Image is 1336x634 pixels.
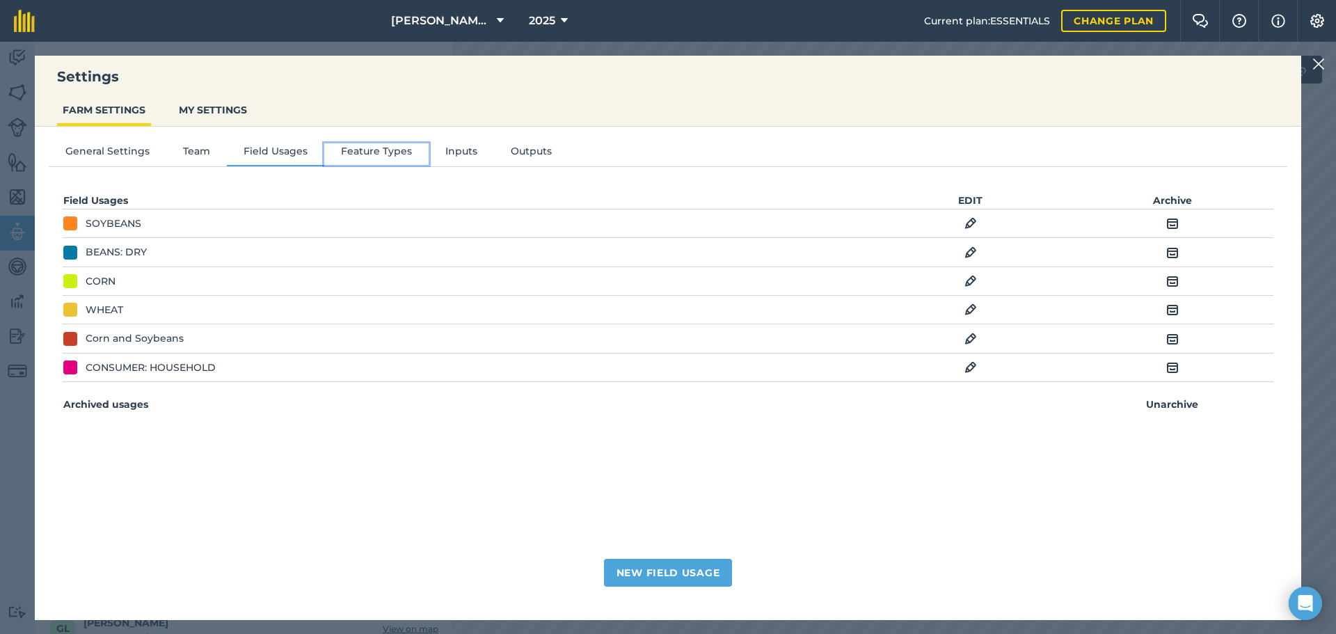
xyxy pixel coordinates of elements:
[1166,244,1179,261] img: svg+xml;base64,PHN2ZyB4bWxucz0iaHR0cDovL3d3dy53My5vcmcvMjAwMC9zdmciIHdpZHRoPSIxOCIgaGVpZ2h0PSIyNC...
[1166,331,1179,347] img: svg+xml;base64,PHN2ZyB4bWxucz0iaHR0cDovL3d3dy53My5vcmcvMjAwMC9zdmciIHdpZHRoPSIxOCIgaGVpZ2h0PSIyNC...
[1166,273,1179,290] img: svg+xml;base64,PHN2ZyB4bWxucz0iaHR0cDovL3d3dy53My5vcmcvMjAwMC9zdmciIHdpZHRoPSIxOCIgaGVpZ2h0PSIyNC...
[964,215,977,232] img: svg+xml;base64,PHN2ZyB4bWxucz0iaHR0cDovL3d3dy53My5vcmcvMjAwMC9zdmciIHdpZHRoPSIxOCIgaGVpZ2h0PSIyNC...
[86,360,216,375] div: CONSUMER: HOUSEHOLD
[49,143,166,164] button: General Settings
[1309,14,1326,28] img: A cog icon
[494,143,568,164] button: Outputs
[14,10,35,32] img: fieldmargin Logo
[924,13,1050,29] span: Current plan : ESSENTIALS
[173,97,253,123] button: MY SETTINGS
[964,301,977,318] img: svg+xml;base64,PHN2ZyB4bWxucz0iaHR0cDovL3d3dy53My5vcmcvMjAwMC9zdmciIHdpZHRoPSIxOCIgaGVpZ2h0PSIyNC...
[63,192,668,209] th: Field Usages
[429,143,494,164] button: Inputs
[1312,56,1325,72] img: svg+xml;base64,PHN2ZyB4bWxucz0iaHR0cDovL3d3dy53My5vcmcvMjAwMC9zdmciIHdpZHRoPSIyMiIgaGVpZ2h0PSIzMC...
[391,13,491,29] span: [PERSON_NAME] Farms
[1231,14,1248,28] img: A question mark icon
[964,244,977,261] img: svg+xml;base64,PHN2ZyB4bWxucz0iaHR0cDovL3d3dy53My5vcmcvMjAwMC9zdmciIHdpZHRoPSIxOCIgaGVpZ2h0PSIyNC...
[1289,587,1322,620] div: Open Intercom Messenger
[1271,13,1285,29] img: svg+xml;base64,PHN2ZyB4bWxucz0iaHR0cDovL3d3dy53My5vcmcvMjAwMC9zdmciIHdpZHRoPSIxNyIgaGVpZ2h0PSIxNy...
[964,359,977,376] img: svg+xml;base64,PHN2ZyB4bWxucz0iaHR0cDovL3d3dy53My5vcmcvMjAwMC9zdmciIHdpZHRoPSIxOCIgaGVpZ2h0PSIyNC...
[1166,215,1179,232] img: svg+xml;base64,PHN2ZyB4bWxucz0iaHR0cDovL3d3dy53My5vcmcvMjAwMC9zdmciIHdpZHRoPSIxOCIgaGVpZ2h0PSIyNC...
[86,302,123,317] div: WHEAT
[35,67,1301,86] h3: Settings
[1072,192,1273,209] th: Archive
[86,244,147,260] div: BEANS: DRY
[1072,396,1273,413] th: Unarchive
[86,331,184,346] div: Corn and Soybeans
[1061,10,1166,32] a: Change plan
[1166,301,1179,318] img: svg+xml;base64,PHN2ZyB4bWxucz0iaHR0cDovL3d3dy53My5vcmcvMjAwMC9zdmciIHdpZHRoPSIxOCIgaGVpZ2h0PSIyNC...
[870,192,1072,209] th: EDIT
[964,273,977,290] img: svg+xml;base64,PHN2ZyB4bWxucz0iaHR0cDovL3d3dy53My5vcmcvMjAwMC9zdmciIHdpZHRoPSIxOCIgaGVpZ2h0PSIyNC...
[86,216,141,231] div: SOYBEANS
[1166,359,1179,376] img: svg+xml;base64,PHN2ZyB4bWxucz0iaHR0cDovL3d3dy53My5vcmcvMjAwMC9zdmciIHdpZHRoPSIxOCIgaGVpZ2h0PSIyNC...
[604,559,733,587] button: New Field Usage
[86,274,116,289] div: CORN
[227,143,324,164] button: Field Usages
[63,396,668,413] th: Archived usages
[1192,14,1209,28] img: Two speech bubbles overlapping with the left bubble in the forefront
[324,143,429,164] button: Feature Types
[529,13,555,29] span: 2025
[57,97,151,123] button: FARM SETTINGS
[166,143,227,164] button: Team
[964,331,977,347] img: svg+xml;base64,PHN2ZyB4bWxucz0iaHR0cDovL3d3dy53My5vcmcvMjAwMC9zdmciIHdpZHRoPSIxOCIgaGVpZ2h0PSIyNC...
